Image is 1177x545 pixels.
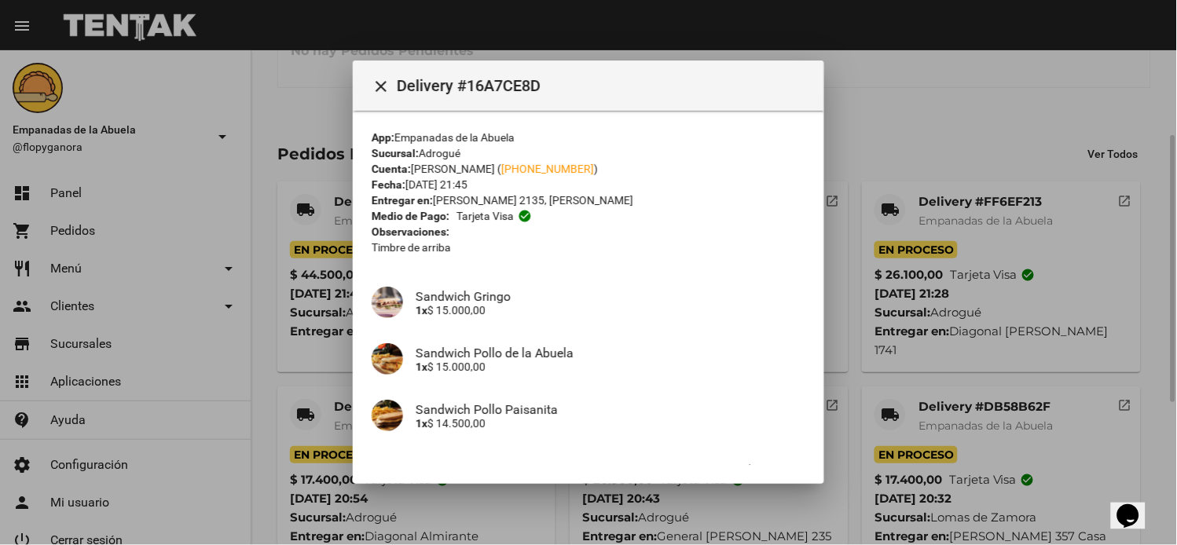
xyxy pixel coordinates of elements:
[372,194,433,207] strong: Entregar en:
[372,147,419,159] strong: Sucursal:
[416,417,427,430] b: 1x
[372,145,805,161] div: Adrogué
[416,360,427,373] b: 1x
[397,73,812,98] span: Delivery #16A7CE8D
[372,456,805,485] li: Total productos $ 44.500,00
[372,287,403,318] img: f0fedbf8-b36c-4a81-8368-02b59cb5d34b.jpg
[416,417,805,430] p: $ 14.500,00
[501,163,594,175] a: [PHONE_NUMBER]
[416,360,805,373] p: $ 15.000,00
[1111,482,1161,529] iframe: chat widget
[372,400,403,431] img: 3d62fe2c-cbdc-4c60-88e4-7de2bb75d61e.jpg
[365,70,397,101] button: Cerrar
[372,78,390,97] mat-icon: Cerrar
[372,240,805,255] p: Timbre de arriba
[416,402,805,417] h4: Sandwich Pollo Paisanita
[372,178,405,191] strong: Fecha:
[372,131,394,144] strong: App:
[372,163,411,175] strong: Cuenta:
[372,161,805,177] div: [PERSON_NAME] ( )
[372,208,449,224] strong: Medio de Pago:
[416,346,805,360] h4: Sandwich Pollo de la Abuela
[518,209,532,223] mat-icon: check_circle
[372,225,449,238] strong: Observaciones:
[372,343,403,375] img: 01a889c7-3e5f-4ef0-9979-8f6341a4155a.jpg
[416,304,427,316] b: 1x
[372,177,805,192] div: [DATE] 21:45
[416,304,805,316] p: $ 15.000,00
[372,130,805,145] div: Empanadas de la Abuela
[416,289,805,304] h4: Sandwich Gringo
[456,208,514,224] span: Tarjeta visa
[372,192,805,208] div: [PERSON_NAME] 2135, [PERSON_NAME]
